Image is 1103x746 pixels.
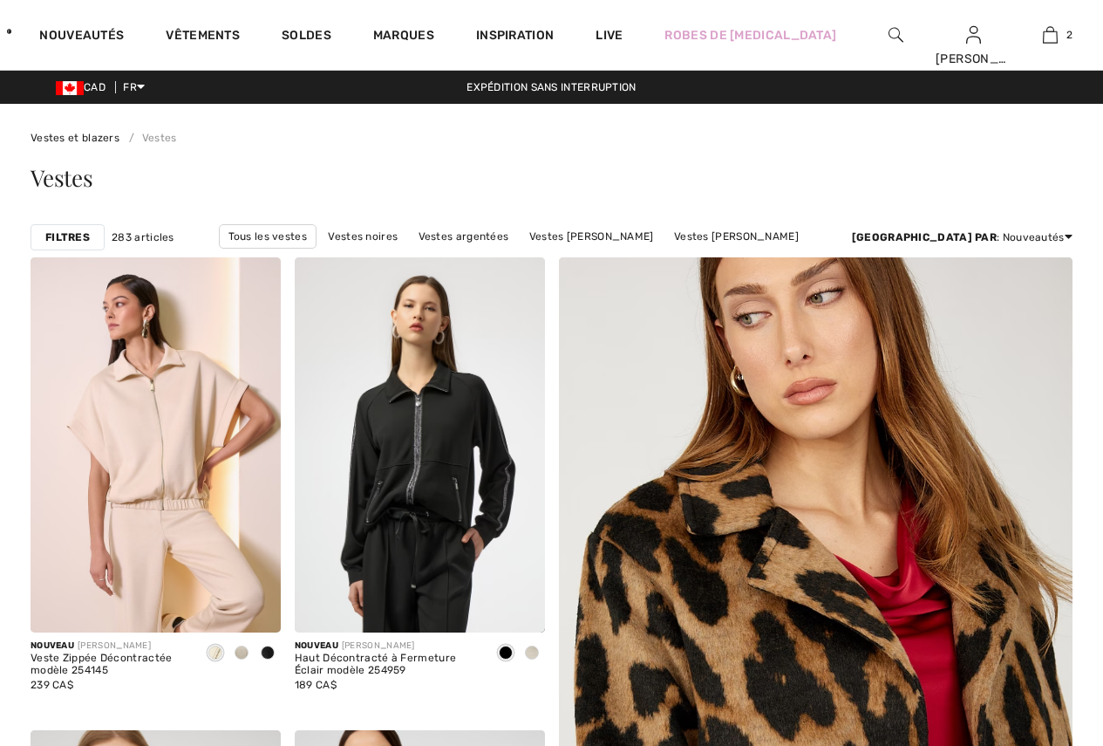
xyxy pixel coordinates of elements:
[464,249,498,271] a: Uni
[1043,24,1058,45] img: Mon panier
[31,162,93,193] span: Vestes
[228,640,255,668] div: Fawn
[282,28,331,46] a: Soldes
[519,640,545,668] div: Birch
[889,24,903,45] img: recherche
[521,225,663,248] a: Vestes [PERSON_NAME]
[112,229,174,245] span: 283 articles
[31,653,188,677] div: Veste Zippée Décontractée modèle 254145
[31,640,74,651] span: Nouveau
[202,640,228,668] div: Birch
[255,640,281,668] div: Black
[596,26,623,44] a: Live
[295,679,337,691] span: 189 CA$
[500,249,562,271] a: À motifs
[7,14,11,49] img: 1ère Avenue
[319,225,406,248] a: Vestes noires
[56,81,112,93] span: CAD
[39,28,124,46] a: Nouveautés
[966,24,981,45] img: Mes infos
[295,640,479,653] div: [PERSON_NAME]
[1012,24,1088,45] a: 2
[295,653,479,677] div: Haut Décontracté à Fermeture Éclair modèle 254959
[476,28,554,46] span: Inspiration
[45,229,90,245] strong: Filtres
[852,229,1072,245] div: : Nouveautés
[31,132,119,144] a: Vestes et blazers
[852,231,997,243] strong: [GEOGRAPHIC_DATA] par
[219,224,317,249] a: Tous les vestes
[31,679,73,691] span: 239 CA$
[410,225,518,248] a: Vestes argentées
[665,225,807,248] a: Vestes [PERSON_NAME]
[493,640,519,668] div: Black
[936,50,1011,68] div: [PERSON_NAME]
[122,132,176,144] a: Vestes
[295,640,338,651] span: Nouveau
[966,26,981,43] a: Se connecter
[1066,27,1072,43] span: 2
[166,28,240,46] a: Vêtements
[31,257,281,633] img: Veste Zippée Décontractée modèle 254145. Noir
[56,81,84,95] img: Canadian Dollar
[295,257,545,633] img: Haut Décontracté à Fermeture Éclair modèle 254959. Noir
[373,28,434,46] a: Marques
[31,640,188,653] div: [PERSON_NAME]
[123,81,145,93] span: FR
[664,26,836,44] a: Robes de [MEDICAL_DATA]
